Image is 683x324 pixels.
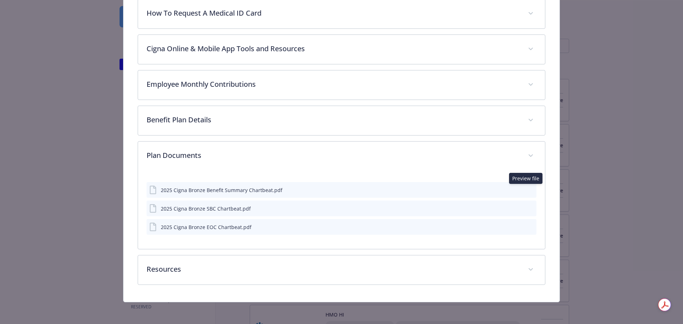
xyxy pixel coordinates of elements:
p: Cigna Online & Mobile App Tools and Resources [147,43,520,54]
p: How To Request A Medical ID Card [147,8,520,18]
p: Benefit Plan Details [147,115,520,125]
div: 2025 Cigna Bronze EOC Chartbeat.pdf [161,223,252,231]
div: 2025 Cigna Bronze SBC Chartbeat.pdf [161,205,251,212]
div: Resources [138,255,545,285]
div: Plan Documents [138,142,545,171]
div: 2025 Cigna Bronze Benefit Summary Chartbeat.pdf [161,186,282,194]
div: Plan Documents [138,171,545,249]
p: Plan Documents [147,150,520,161]
button: download file [516,223,521,231]
button: preview file [526,186,534,194]
p: Employee Monthly Contributions [147,79,520,90]
button: download file [514,186,520,194]
div: Cigna Online & Mobile App Tools and Resources [138,35,545,64]
p: Resources [147,264,520,275]
button: download file [516,205,521,212]
button: preview file [527,223,534,231]
button: preview file [527,205,534,212]
div: Benefit Plan Details [138,106,545,135]
div: Employee Monthly Contributions [138,70,545,100]
div: Preview file [509,173,542,184]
